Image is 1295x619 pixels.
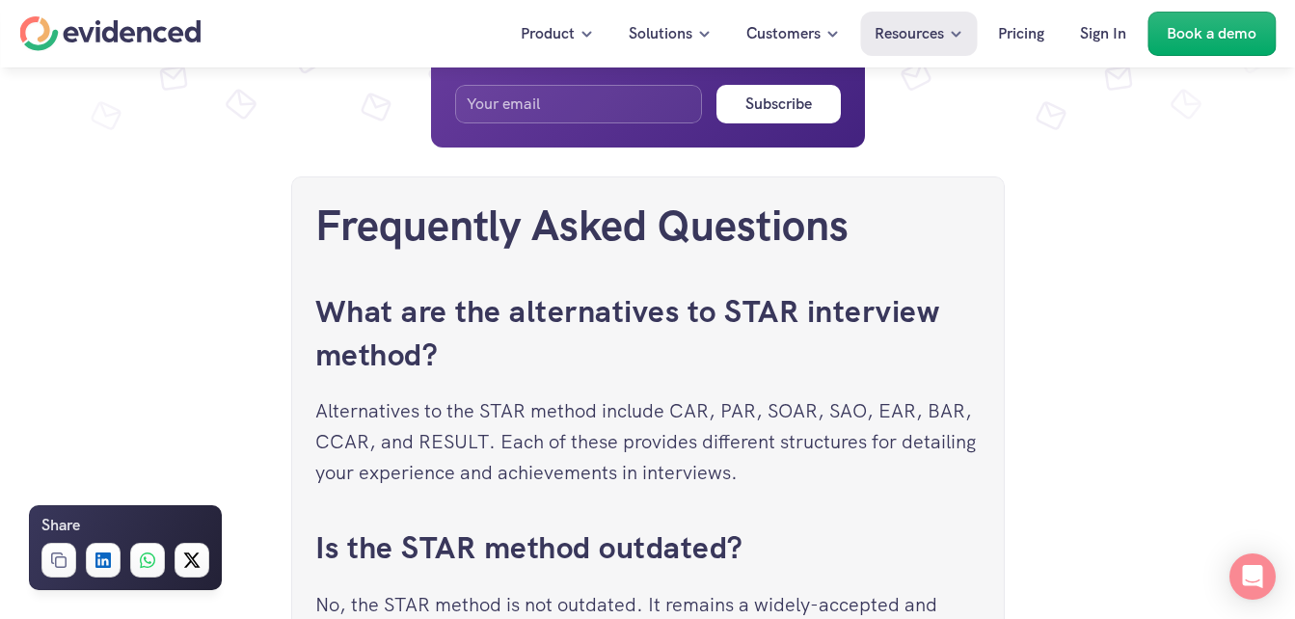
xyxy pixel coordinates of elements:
a: Book a demo [1147,12,1276,56]
p: Product [521,21,575,46]
a: Pricing [984,12,1059,56]
h6: Share [41,513,80,538]
p: Pricing [998,21,1044,46]
p: Solutions [629,21,692,46]
a: Sign In [1066,12,1141,56]
p: Alternatives to the STAR method include CAR, PAR, SOAR, SAO, EAR, BAR, CCAR, and RESULT. Each of ... [315,395,981,488]
div: Open Intercom Messenger [1229,553,1276,600]
p: Book a demo [1167,21,1256,46]
p: Customers [746,21,821,46]
a: Frequently Asked Questions [315,198,849,253]
a: What are the alternatives to STAR interview method? [315,291,948,375]
a: Home [19,16,201,51]
p: Resources [875,21,944,46]
p: Sign In [1080,21,1126,46]
a: Is the STAR method outdated? [315,527,743,568]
